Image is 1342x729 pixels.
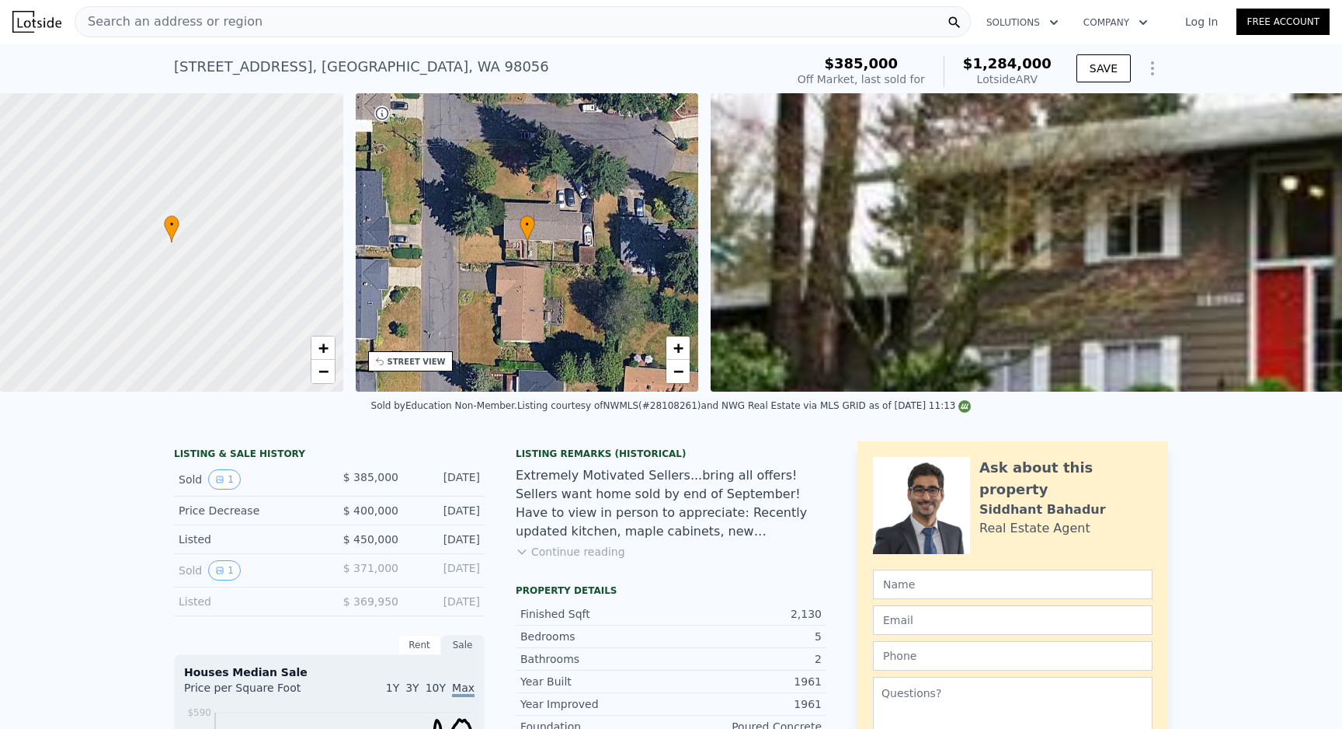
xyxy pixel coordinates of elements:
div: 5 [671,629,822,644]
div: Sold by Education Non-Member . [371,400,517,411]
input: Name [873,570,1153,599]
div: Sale [441,635,485,655]
div: Houses Median Sale [184,664,475,680]
span: $ 385,000 [343,471,398,483]
a: Zoom out [666,360,690,383]
div: Rent [398,635,441,655]
span: − [318,361,328,381]
div: Price per Square Foot [184,680,329,705]
span: $385,000 [825,55,899,72]
div: Year Improved [520,696,671,712]
div: [DATE] [411,469,480,490]
button: SAVE [1076,54,1131,82]
input: Phone [873,641,1153,671]
img: Lotside [12,11,61,33]
button: View historical data [208,469,241,490]
a: Zoom out [311,360,335,383]
span: 3Y [405,682,419,694]
div: Listing courtesy of NWMLS (#28108261) and NWG Real Estate via MLS GRID as of [DATE] 11:13 [517,400,972,411]
div: 2 [671,651,822,667]
span: Max [452,682,475,697]
span: + [673,338,683,358]
div: [STREET_ADDRESS] , [GEOGRAPHIC_DATA] , WA 98056 [174,56,549,78]
tspan: $590 [187,707,211,718]
a: Zoom in [666,337,690,360]
div: Off Market, last sold for [798,72,925,87]
button: Solutions [974,9,1071,37]
div: 1961 [671,696,822,712]
div: Property details [516,584,826,597]
div: 1961 [671,674,822,689]
span: $1,284,000 [963,55,1052,72]
div: • [520,215,535,242]
a: Zoom in [311,337,335,360]
span: $ 450,000 [343,533,398,546]
div: Ask about this property [979,457,1153,501]
span: Search an address or region [75,12,262,31]
div: [DATE] [411,503,480,518]
button: Show Options [1137,53,1168,84]
span: • [164,218,179,232]
div: [DATE] [411,594,480,609]
div: 2,130 [671,606,822,622]
span: 1Y [386,682,399,694]
div: Listing Remarks (Historical) [516,448,826,460]
div: [DATE] [411,532,480,547]
div: Extremely Motivated Sellers...bring all offers! Sellers want home sold by end of September! Have ... [516,466,826,541]
div: Sold [179,469,317,490]
div: Sold [179,560,317,581]
div: STREET VIEW [388,356,446,368]
button: View historical data [208,560,241,581]
img: NWMLS Logo [958,400,971,413]
div: Lotside ARV [963,72,1052,87]
span: • [520,218,535,232]
div: Listed [179,594,317,609]
div: Bathrooms [520,651,671,667]
div: Finished Sqft [520,606,671,622]
span: $ 371,000 [343,562,398,574]
a: Log In [1166,14,1236,30]
span: 10Y [426,682,446,694]
input: Email [873,605,1153,635]
span: + [318,338,328,358]
span: − [673,361,683,381]
button: Continue reading [516,544,625,560]
div: Bedrooms [520,629,671,644]
div: Siddhant Bahadur [979,501,1106,519]
div: • [164,215,179,242]
div: Real Estate Agent [979,519,1090,538]
button: Company [1071,9,1160,37]
div: Year Built [520,674,671,689]
div: Price Decrease [179,503,317,518]
div: Listed [179,532,317,547]
span: $ 400,000 [343,504,398,517]
div: [DATE] [411,560,480,581]
span: $ 369,950 [343,595,398,608]
a: Free Account [1236,9,1330,35]
div: LISTING & SALE HISTORY [174,448,485,463]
